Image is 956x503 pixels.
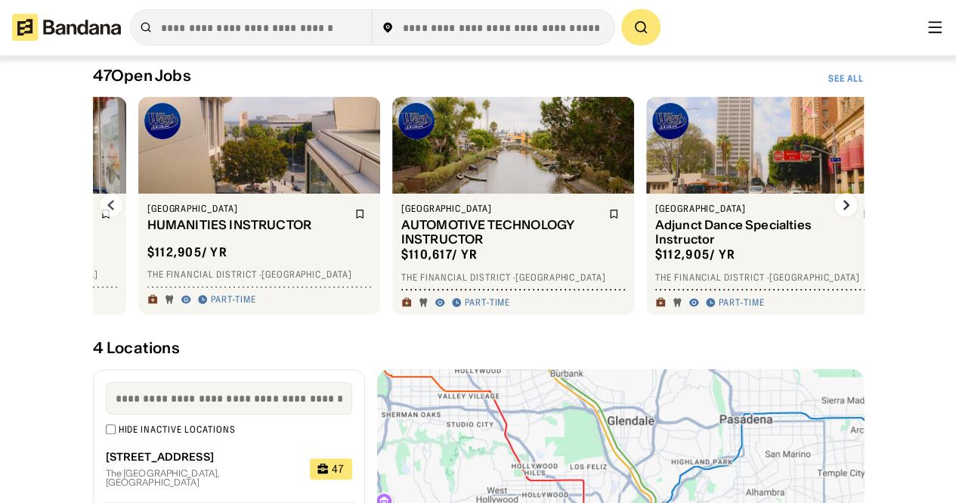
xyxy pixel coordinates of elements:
div: Adjunct Dance Specialties Instructor [655,218,853,247]
img: Left Arrow [99,193,123,217]
div: $ 112,905 / yr [147,244,227,260]
div: Part-time [719,297,765,309]
img: West Los Angeles College logo [652,103,688,139]
div: The Financial District · [GEOGRAPHIC_DATA] [401,272,625,284]
div: $ 110,617 / yr [401,247,478,262]
div: The Financial District · [GEOGRAPHIC_DATA] [655,272,879,284]
div: [GEOGRAPHIC_DATA] [655,203,853,215]
div: 4 Locations [93,339,864,357]
div: Hide inactive locations [119,424,236,436]
a: See All [828,73,864,85]
div: [GEOGRAPHIC_DATA] [147,203,345,215]
img: West Los Angeles College logo [398,103,435,139]
div: [GEOGRAPHIC_DATA] [401,203,599,215]
div: AUTOMOTIVE TECHNOLOGY INSTRUCTOR [401,218,599,247]
a: West Los Angeles College logo[GEOGRAPHIC_DATA]AUTOMOTIVE TECHNOLOGY INSTRUCTOR$110,617/ yrThe Fin... [392,97,634,315]
div: [STREET_ADDRESS] [106,451,299,464]
div: Part-time [465,297,511,309]
div: HUMANITIES INSTRUCTOR [147,218,345,232]
div: Part-time [211,293,257,306]
div: $ 112,905 / yr [655,247,735,262]
a: West Los Angeles College logo[GEOGRAPHIC_DATA]HUMANITIES INSTRUCTOR$112,905/ yrThe Financial Dist... [138,97,380,315]
img: Bandana logotype [12,14,121,41]
div: 47 Open Jobs [93,67,191,85]
div: The Financial District · [GEOGRAPHIC_DATA] [147,269,371,281]
img: Right Arrow [834,193,858,217]
div: The [GEOGRAPHIC_DATA], [GEOGRAPHIC_DATA] [106,469,299,487]
div: 47 [332,464,345,474]
a: West Los Angeles College logo[GEOGRAPHIC_DATA]Adjunct Dance Specialties Instructor$112,905/ yrThe... [646,97,888,315]
img: West Los Angeles College logo [144,103,181,139]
